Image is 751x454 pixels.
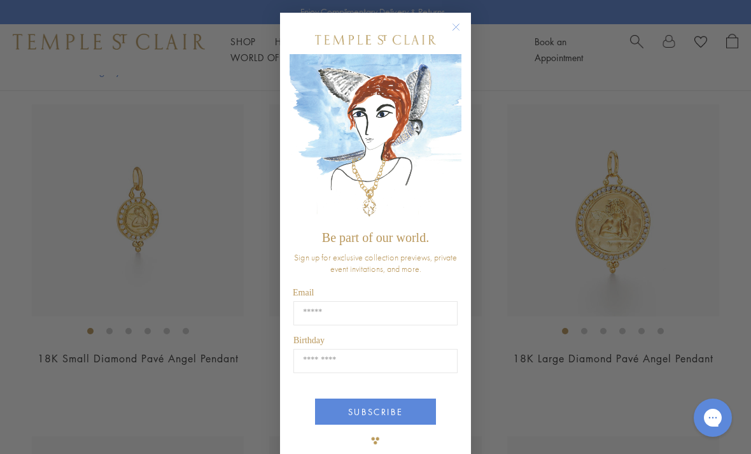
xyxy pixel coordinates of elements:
[293,301,458,325] input: Email
[315,399,436,425] button: SUBSCRIBE
[322,231,429,245] span: Be part of our world.
[687,394,738,441] iframe: Gorgias live chat messenger
[315,35,436,45] img: Temple St. Clair
[454,25,470,41] button: Close dialog
[293,336,325,345] span: Birthday
[294,252,457,274] span: Sign up for exclusive collection previews, private event invitations, and more.
[293,288,314,297] span: Email
[363,428,388,453] img: TSC
[290,54,461,224] img: c4a9eb12-d91a-4d4a-8ee0-386386f4f338.jpeg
